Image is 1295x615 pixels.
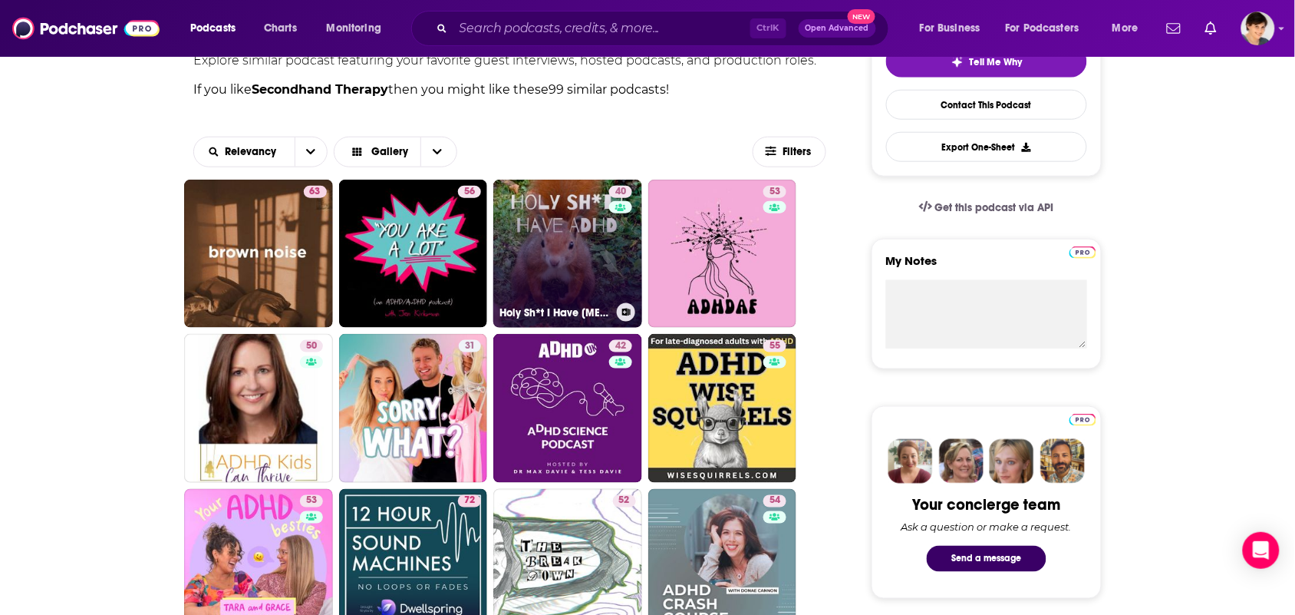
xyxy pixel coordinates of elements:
div: Your concierge team [913,496,1061,515]
a: 31 [339,334,488,483]
span: Monitoring [327,18,381,39]
span: Ctrl K [750,18,786,38]
button: Choose View [334,137,458,167]
button: Send a message [927,546,1046,572]
a: 53 [763,186,786,198]
button: tell me why sparkleTell Me Why [886,45,1087,78]
a: Pro website [1069,244,1096,259]
button: open menu [180,16,255,41]
button: Show profile menu [1241,12,1275,45]
span: For Business [920,18,980,39]
a: 40Holy Sh*t I Have [MEDICAL_DATA] [493,180,642,329]
a: 50 [184,334,333,483]
input: Search podcasts, credits, & more... [453,16,750,41]
img: Podchaser - Follow, Share and Rate Podcasts [12,14,160,43]
span: More [1112,18,1138,39]
span: Podcasts [190,18,236,39]
span: Gallery [371,147,408,157]
a: 72 [458,495,481,508]
span: 56 [464,184,475,200]
span: Relevancy [226,147,282,157]
img: User Profile [1241,12,1275,45]
span: 31 [465,339,475,354]
button: Filters [753,137,826,167]
span: 54 [769,494,780,509]
a: 53 [648,180,797,329]
span: 63 [310,184,321,200]
button: open menu [316,16,401,41]
h2: Choose View [334,137,473,167]
span: 72 [464,494,475,509]
span: Charts [264,18,297,39]
a: 53 [300,495,323,508]
a: 63 [184,180,333,329]
button: open menu [295,137,327,167]
div: Ask a question or make a request. [901,521,1072,534]
span: 40 [615,184,626,200]
button: open menu [909,16,1000,41]
a: 42 [493,334,642,483]
a: 55 [648,334,797,483]
img: Sydney Profile [888,439,933,484]
a: 50 [300,340,323,352]
img: Podchaser Pro [1069,414,1096,426]
a: 55 [763,340,786,352]
img: Barbara Profile [939,439,984,484]
a: 63 [304,186,327,198]
button: Export One-Sheet [886,132,1087,162]
button: open menu [1102,16,1158,41]
div: Search podcasts, credits, & more... [426,11,904,46]
a: 52 [613,495,636,508]
h2: Choose List sort [193,137,328,167]
span: New [848,9,875,24]
button: open menu [194,147,295,157]
span: Tell Me Why [970,56,1023,68]
a: 42 [609,340,632,352]
span: 50 [306,339,317,354]
a: Charts [254,16,306,41]
button: open menu [996,16,1102,41]
p: Explore similar podcast featuring your favorite guest interviews, hosted podcasts, and production... [193,53,826,68]
img: Podchaser Pro [1069,246,1096,259]
a: Pro website [1069,412,1096,426]
h3: Holy Sh*t I Have [MEDICAL_DATA] [499,306,611,319]
img: Jon Profile [1040,439,1085,484]
span: Get this podcast via API [935,201,1054,214]
img: tell me why sparkle [951,56,964,68]
span: 42 [615,339,626,354]
span: Logged in as bethwouldknow [1241,12,1275,45]
label: My Notes [886,253,1087,280]
a: 31 [459,340,481,352]
span: For Podcasters [1006,18,1079,39]
a: Show notifications dropdown [1161,15,1187,41]
button: Open AdvancedNew [799,19,876,38]
a: 40 [609,186,632,198]
img: Jules Profile [990,439,1034,484]
a: 56 [458,186,481,198]
span: 52 [619,494,630,509]
a: Contact This Podcast [886,90,1087,120]
a: 54 [763,495,786,508]
span: 53 [769,184,780,200]
p: If you like then you might like these 99 similar podcasts ! [193,80,826,100]
a: 56 [339,180,488,329]
strong: Secondhand Therapy [252,82,388,97]
span: Filters [783,147,813,157]
span: Open Advanced [806,25,869,32]
span: 55 [769,339,780,354]
span: 53 [306,494,317,509]
a: Show notifications dropdown [1199,15,1223,41]
div: Open Intercom Messenger [1243,532,1280,569]
a: Get this podcast via API [907,189,1066,226]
